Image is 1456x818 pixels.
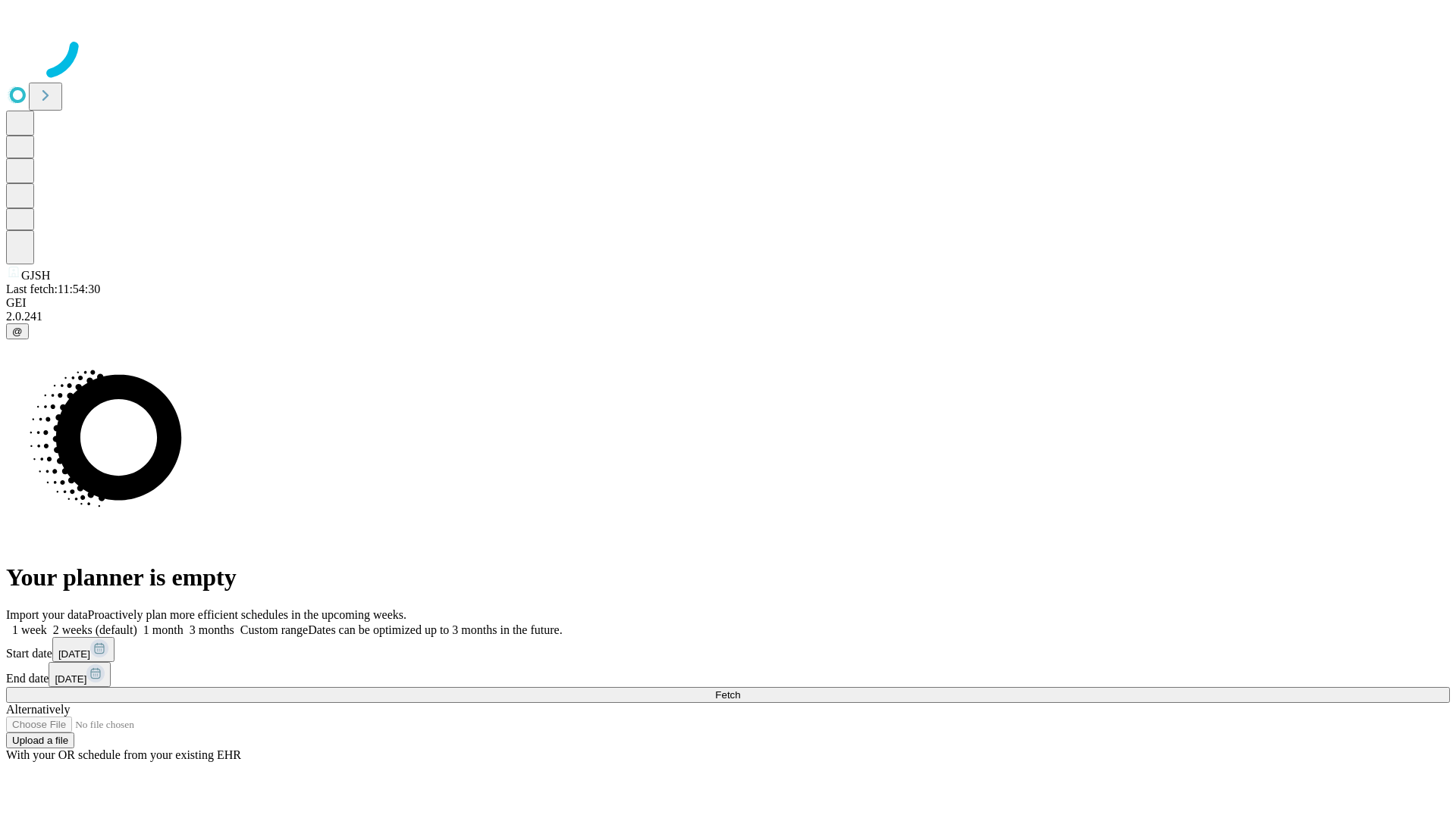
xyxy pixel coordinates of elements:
[240,623,308,636] span: Custom range
[6,323,29,339] button: @
[12,326,23,337] span: @
[88,608,406,621] span: Proactively plan more efficient schedules in the upcoming weeks.
[143,623,184,636] span: 1 month
[55,673,86,685] span: [DATE]
[6,296,1450,310] div: GEI
[52,637,115,662] button: [DATE]
[308,623,562,636] span: Dates can be optimized up to 3 months in the future.
[53,623,137,636] span: 2 weeks (default)
[6,564,1450,592] h1: Your planner is empty
[6,687,1450,703] button: Fetch
[12,623,47,636] span: 1 week
[6,283,100,295] span: Last fetch: 11:54:30
[6,748,241,761] span: With your OR schedule from your existing EHR
[6,310,1450,323] div: 2.0.241
[190,623,234,636] span: 3 months
[6,703,70,716] span: Alternatively
[6,637,1450,662] div: Start date
[21,269,50,282] span: GJSH
[49,662,111,687] button: [DATE]
[58,648,90,660] span: [DATE]
[6,662,1450,687] div: End date
[6,732,74,748] button: Upload a file
[715,689,740,701] span: Fetch
[6,608,88,621] span: Import your data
